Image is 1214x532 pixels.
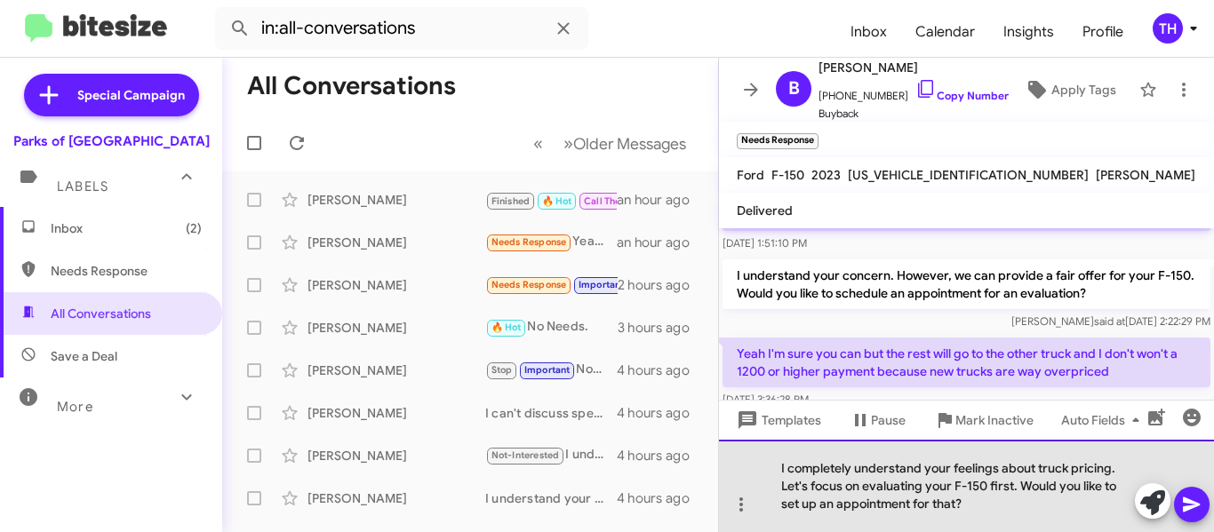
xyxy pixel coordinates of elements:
[51,262,202,280] span: Needs Response
[491,449,560,461] span: Not-Interested
[835,404,920,436] button: Pause
[617,361,704,379] div: 4 hours ago
[819,57,1009,78] span: [PERSON_NAME]
[584,195,630,207] span: Call Them
[989,6,1068,58] a: Insights
[955,404,1034,436] span: Mark Inactive
[737,133,819,149] small: Needs Response
[811,167,841,183] span: 2023
[836,6,901,58] a: Inbox
[901,6,989,58] a: Calendar
[719,404,835,436] button: Templates
[617,404,704,422] div: 4 hours ago
[307,191,485,209] div: [PERSON_NAME]
[617,447,704,465] div: 4 hours ago
[13,132,210,150] div: Parks of [GEOGRAPHIC_DATA]
[485,188,617,210] div: Yes, I'm Coming in to test drive, I spoke to a salesperson earlier [DATE], they said a vehicle ma...
[307,276,485,294] div: [PERSON_NAME]
[485,445,617,465] div: I understand! If you ever change your mind about selling your Crosstrek or have any questions, fe...
[1011,314,1210,328] span: [PERSON_NAME] [DATE] 2:22:29 PM
[1096,167,1195,183] span: [PERSON_NAME]
[77,86,185,104] span: Special Campaign
[617,191,704,209] div: an hour ago
[723,259,1210,309] p: I understand your concern. However, we can provide a fair offer for your F-150. Would you like to...
[485,489,617,507] div: I understand your concerns. If you ever change your mind please let us know.
[491,322,522,333] span: 🔥 Hot
[1051,74,1116,106] span: Apply Tags
[1009,74,1130,106] button: Apply Tags
[307,319,485,337] div: [PERSON_NAME]
[573,134,686,154] span: Older Messages
[819,105,1009,123] span: Buyback
[553,125,697,162] button: Next
[1061,404,1146,436] span: Auto Fields
[307,404,485,422] div: [PERSON_NAME]
[51,347,117,365] span: Save a Deal
[485,232,617,252] div: Yeah I'm sure you can but the rest will go to the other truck and I don't won't a 1200 or higher ...
[920,404,1048,436] button: Mark Inactive
[524,364,571,376] span: Important
[485,360,617,380] div: Nope, please remove me from your list and do not contact again. I don't have time to waste on games
[485,404,617,422] div: I can't discuss specific prices, but I'd love for you to visit the dealership. We can assess your...
[617,489,704,507] div: 4 hours ago
[215,7,588,50] input: Search
[733,404,821,436] span: Templates
[848,167,1089,183] span: [US_VEHICLE_IDENTIFICATION_NUMBER]
[247,72,456,100] h1: All Conversations
[723,393,809,406] span: [DATE] 3:36:28 PM
[51,305,151,322] span: All Conversations
[819,78,1009,105] span: [PHONE_NUMBER]
[523,125,697,162] nav: Page navigation example
[788,75,800,103] span: B
[1094,314,1125,328] span: said at
[57,399,93,415] span: More
[1068,6,1138,58] a: Profile
[737,202,793,218] span: Delivered
[51,219,202,237] span: Inbox
[542,195,572,207] span: 🔥 Hot
[1047,404,1161,436] button: Auto Fields
[618,319,704,337] div: 3 hours ago
[871,404,906,436] span: Pause
[723,337,1210,387] p: Yeah I'm sure you can but the rest will go to the other truck and I don't won't a 1200 or higher ...
[915,89,1009,102] a: Copy Number
[579,279,625,290] span: Important
[771,167,804,183] span: F-150
[737,167,764,183] span: Ford
[57,179,108,195] span: Labels
[307,234,485,251] div: [PERSON_NAME]
[491,279,567,290] span: Needs Response
[533,132,543,155] span: «
[491,364,513,376] span: Stop
[523,125,554,162] button: Previous
[485,317,618,337] div: No Needs.
[186,219,202,237] span: (2)
[617,234,704,251] div: an hour ago
[307,361,485,379] div: [PERSON_NAME]
[491,236,567,248] span: Needs Response
[485,274,618,295] div: Liked “I have sent my manger your request and he should be reaching back out soon with more infor...
[723,236,807,250] span: [DATE] 1:51:10 PM
[1153,13,1183,44] div: TH
[719,440,1214,532] div: I completely understand your feelings about truck pricing. Let's focus on evaluating your F-150 f...
[1138,13,1194,44] button: TH
[307,447,485,465] div: [PERSON_NAME]
[307,489,485,507] div: [PERSON_NAME]
[491,195,531,207] span: Finished
[563,132,573,155] span: »
[24,74,199,116] a: Special Campaign
[618,276,704,294] div: 2 hours ago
